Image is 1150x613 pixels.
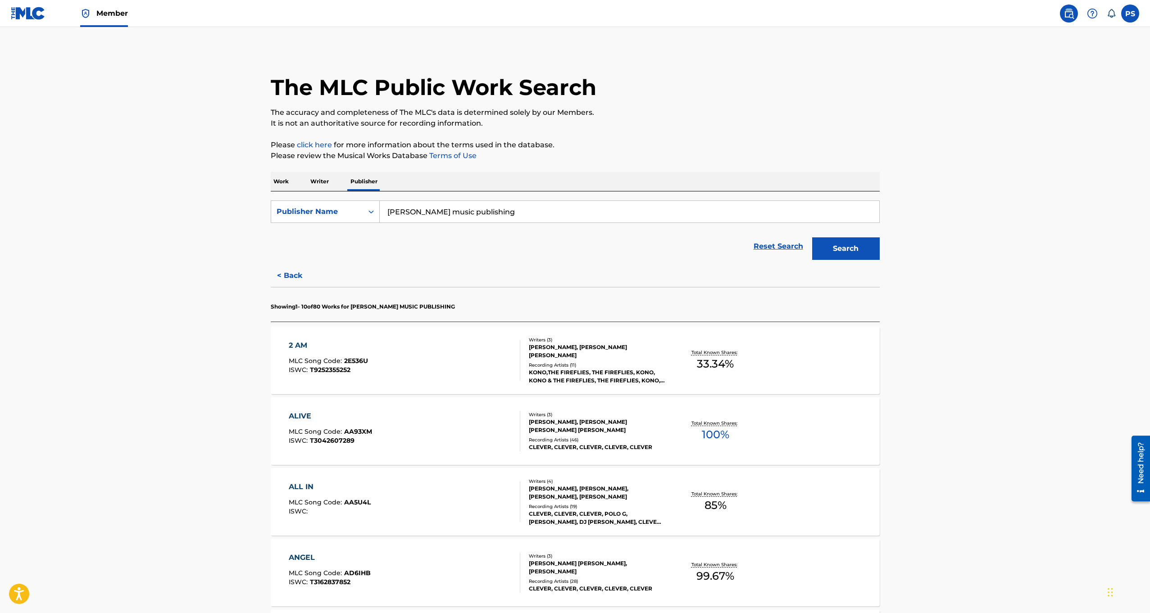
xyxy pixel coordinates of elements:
[271,397,880,465] a: ALIVEMLC Song Code:AA93XMISWC:T3042607289Writers (3)[PERSON_NAME], [PERSON_NAME] [PERSON_NAME] [P...
[289,498,344,506] span: MLC Song Code :
[529,411,665,418] div: Writers ( 3 )
[1107,9,1116,18] div: Notifications
[297,141,332,149] a: click here
[691,561,740,568] p: Total Known Shares:
[812,237,880,260] button: Search
[702,427,729,443] span: 100 %
[529,485,665,501] div: [PERSON_NAME], [PERSON_NAME], [PERSON_NAME], [PERSON_NAME]
[697,356,734,372] span: 33.34 %
[271,118,880,129] p: It is not an authoritative source for recording information.
[310,366,350,374] span: T9252355252
[1087,8,1098,19] img: help
[529,553,665,559] div: Writers ( 3 )
[271,303,455,311] p: Showing 1 - 10 of 80 Works for [PERSON_NAME] MUSIC PUBLISHING
[529,510,665,526] div: CLEVER, CLEVER, CLEVER, POLO G, [PERSON_NAME], DJ [PERSON_NAME], CLEVER, CLEVER
[1108,579,1113,606] div: Drag
[289,340,368,351] div: 2 AM
[289,569,344,577] span: MLC Song Code :
[271,107,880,118] p: The accuracy and completeness of The MLC's data is determined solely by our Members.
[271,264,325,287] button: < Back
[308,172,332,191] p: Writer
[348,172,380,191] p: Publisher
[289,366,310,374] span: ISWC :
[271,539,880,606] a: ANGELMLC Song Code:AD6IHBISWC:T3162837852Writers (3)[PERSON_NAME] [PERSON_NAME], [PERSON_NAME]Rec...
[1121,5,1139,23] div: User Menu
[271,172,291,191] p: Work
[529,436,665,443] div: Recording Artists ( 46 )
[271,140,880,150] p: Please for more information about the terms used in the database.
[344,569,371,577] span: AD6IHB
[344,498,371,506] span: AA5U4L
[749,236,808,256] a: Reset Search
[529,578,665,585] div: Recording Artists ( 28 )
[289,427,344,436] span: MLC Song Code :
[310,578,350,586] span: T3162837852
[1125,432,1150,504] iframe: Resource Center
[529,503,665,510] div: Recording Artists ( 19 )
[289,411,372,422] div: ALIVE
[1105,570,1150,613] iframe: Chat Widget
[529,443,665,451] div: CLEVER, CLEVER, CLEVER, CLEVER, CLEVER
[1060,5,1078,23] a: Public Search
[691,490,740,497] p: Total Known Shares:
[1064,8,1074,19] img: search
[529,336,665,343] div: Writers ( 3 )
[529,418,665,434] div: [PERSON_NAME], [PERSON_NAME] [PERSON_NAME] [PERSON_NAME]
[705,497,727,513] span: 85 %
[529,362,665,368] div: Recording Artists ( 11 )
[289,578,310,586] span: ISWC :
[96,8,128,18] span: Member
[289,357,344,365] span: MLC Song Code :
[344,427,372,436] span: AA93XM
[691,420,740,427] p: Total Known Shares:
[529,559,665,576] div: [PERSON_NAME] [PERSON_NAME], [PERSON_NAME]
[529,368,665,385] div: KONO,THE FIREFLIES, THE FIREFLIES, KONO, KONO & THE FIREFLIES, THE FIREFLIES, KONO, KONO & THE FI...
[80,8,91,19] img: Top Rightsholder
[289,552,371,563] div: ANGEL
[529,343,665,359] div: [PERSON_NAME], [PERSON_NAME] [PERSON_NAME]
[427,151,477,160] a: Terms of Use
[529,478,665,485] div: Writers ( 4 )
[1083,5,1101,23] div: Help
[310,436,355,445] span: T3042607289
[529,585,665,593] div: CLEVER, CLEVER, CLEVER, CLEVER, CLEVER
[344,357,368,365] span: 2E536U
[271,327,880,394] a: 2 AMMLC Song Code:2E536UISWC:T9252355252Writers (3)[PERSON_NAME], [PERSON_NAME] [PERSON_NAME]Reco...
[271,468,880,536] a: ALL INMLC Song Code:AA5U4LISWC:Writers (4)[PERSON_NAME], [PERSON_NAME], [PERSON_NAME], [PERSON_NA...
[289,481,371,492] div: ALL IN
[691,349,740,356] p: Total Known Shares:
[277,206,358,217] div: Publisher Name
[271,150,880,161] p: Please review the Musical Works Database
[271,74,596,101] h1: The MLC Public Work Search
[289,507,310,515] span: ISWC :
[696,568,734,584] span: 99.67 %
[11,7,45,20] img: MLC Logo
[271,200,880,264] form: Search Form
[289,436,310,445] span: ISWC :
